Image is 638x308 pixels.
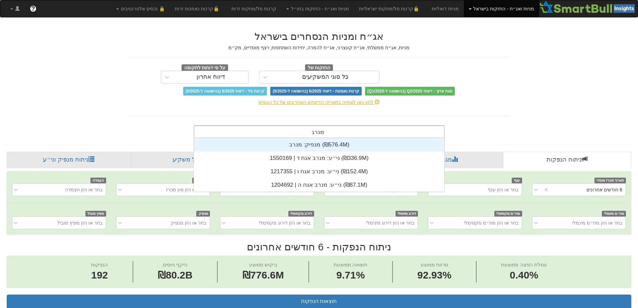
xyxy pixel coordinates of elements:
[417,268,451,283] span: 92.93%
[302,74,349,80] div: כל סוגי המשקיעים
[464,0,539,17] a: מניות ואג״ח - החזקות בישראל
[194,138,444,192] div: grid
[85,211,106,217] span: מפיץ מוביל
[488,186,518,193] div: בחר או הזן ענף
[427,0,464,17] a: מניות דואליות
[594,178,626,183] span: תאריך מכרז מוסדי
[196,211,210,217] span: מנפיק
[334,268,367,283] span: 9.71%
[183,87,267,96] span: קרנות סל - דיווחי 6/2025 (בהשוואה ל-5/2025)
[288,211,314,217] span: דירוג מקסימלי
[365,87,455,96] span: טווח ארוך - דיווחי Q2/2025 (בהשוואה ל-Q1/2025)
[128,45,510,50] h5: מניות, אג״ח ממשלתי, אג״ח קונצרני, אג״ח להמרה, יחידות השתתפות, רצף מוסדיים, מק״מ
[57,220,102,226] div: בחר או הזן מפיץ מוביל
[65,186,102,193] div: בחר או הזן הצמדה
[7,241,631,252] h2: ניתוח הנפקות - 6 חודשים אחרונים
[194,151,444,165] div: ני״ע: ‏מנרב אגח ד | 1550169 ‎(₪336.9M)‎
[503,152,631,168] a: ניתוח הנפקות
[194,178,444,192] div: ני״ע: ‏מנרב אגח ה | 1204692 ‎(₪87.1M)‎
[91,268,108,283] span: 192
[421,262,448,267] span: מרווח ממוצע
[281,0,354,17] a: מניות ואג״ח - החזקות בחו״ל
[270,87,361,96] span: קרנות נאמנות - דיווחי 6/2025 (בהשוואה ל-5/2025)
[25,0,42,17] a: ?
[131,152,257,168] a: פרופיל משקיע
[539,0,638,14] img: Smartbull
[163,262,188,267] span: היקף גיוסים
[31,5,35,12] span: ?
[166,186,207,193] div: בחר או הזן סוג מכרז
[91,262,108,267] span: הנפקות
[242,269,284,281] span: ₪776.6M
[90,178,106,183] span: הצמדה
[192,178,210,183] span: סוג מכרז
[366,220,414,226] div: בחר או הזן דירוג מינימלי
[197,74,225,80] div: דיווח אחרון
[12,298,626,304] h3: תוצאות הנפקות
[501,268,547,283] span: 0.40%
[602,211,626,217] span: מח״מ מינמלי
[259,220,310,226] div: בחר או הזן דירוג מקסימלי
[249,262,277,267] span: ביקוש ממוצע
[7,152,131,168] a: ניתוח מנפיק וני״ע
[128,31,510,42] h2: אג״ח ומניות הנסחרים בישראל
[501,262,547,267] span: עמלת הפצה ממוצעת
[354,0,426,17] a: 🔒קרנות סל/מחקות ישראליות
[111,0,170,17] a: 🔒 נכסים אלטרנטיבים
[494,211,522,217] span: מח״מ מקסימלי
[396,211,418,217] span: דירוג מינימלי
[170,0,227,17] a: 🔒קרנות נאמנות זרות
[464,220,518,226] div: בחר או הזן מח״מ מקסימלי
[226,0,281,17] a: קרנות סל/מחקות זרות
[182,64,228,72] span: על פי דוחות לתקופה
[194,165,444,178] div: ני״ע: ‏מנרב אגח ו | 1217355 ‎(₪152.4M)‎
[194,138,444,151] div: מנפיק: ‏מנרב ‎(₪576.4M)‎
[305,64,333,72] span: החזקות של
[586,186,622,193] div: 6 חודשים אחרונים
[171,220,206,226] div: בחר או הזן מנפיק
[512,178,522,183] span: ענף
[123,99,515,106] div: לחץ כאן לצפייה בתאריכי הדיווחים האחרונים של כל הגופים
[572,220,622,226] div: בחר או הזן מח״מ מינמלי
[334,262,367,267] span: תשואה ממוצעת
[158,269,193,281] span: ₪80.2B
